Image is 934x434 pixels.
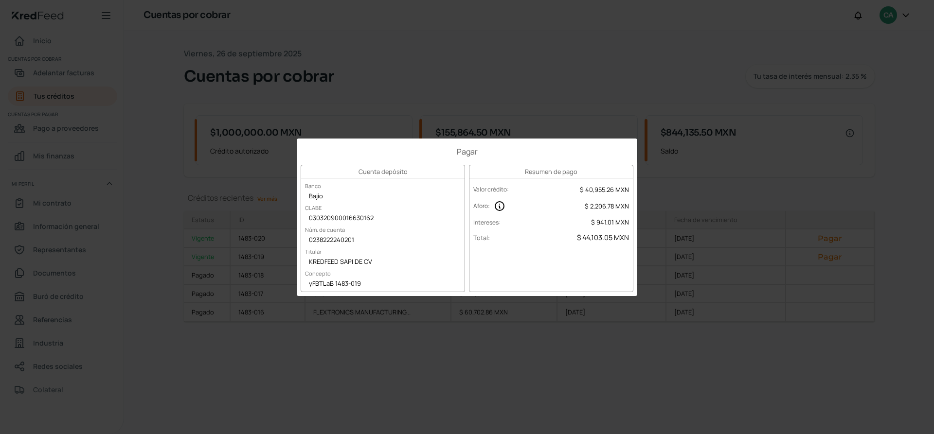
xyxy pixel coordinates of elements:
h3: Cuenta depósito [301,165,465,178]
div: KREDFEED SAPI DE CV [301,255,465,270]
div: 0238222240201 [301,233,465,248]
div: yFBTLaB 1483-019 [301,277,465,292]
label: Total : [473,233,490,242]
div: 030320900016630162 [301,211,465,226]
label: Aforo : [473,202,490,210]
span: $ 2,206.78 MXN [585,202,629,210]
label: Valor crédito : [473,185,509,193]
div: Bajío [301,190,465,204]
h3: Resumen de pago [469,165,633,178]
label: Banco [301,178,325,193]
label: Titular [301,244,325,259]
label: Concepto [301,266,335,281]
label: Núm. de cuenta [301,222,349,237]
span: $ 44,103.05 MXN [577,233,629,242]
label: CLABE [301,200,325,215]
label: Intereses : [473,218,501,226]
h1: Pagar [301,146,633,157]
span: $ 941.01 MXN [591,218,629,226]
span: $ 40,955.26 MXN [580,185,629,194]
